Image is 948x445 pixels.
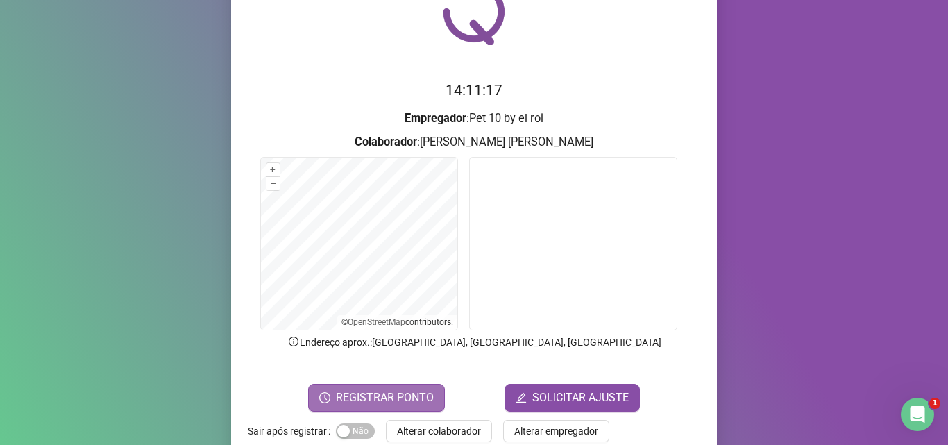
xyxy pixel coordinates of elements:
strong: Empregador [405,112,466,125]
span: edit [516,392,527,403]
h3: : Pet 10 by el roi [248,110,700,128]
strong: Colaborador [355,135,417,149]
button: editSOLICITAR AJUSTE [505,384,640,412]
button: + [266,163,280,176]
button: – [266,177,280,190]
button: Alterar colaborador [386,420,492,442]
a: OpenStreetMap [348,317,405,327]
iframe: Intercom live chat [901,398,934,431]
button: REGISTRAR PONTO [308,384,445,412]
span: SOLICITAR AJUSTE [532,389,629,406]
time: 14:11:17 [446,82,502,99]
button: Alterar empregador [503,420,609,442]
span: Alterar colaborador [397,423,481,439]
h3: : [PERSON_NAME] [PERSON_NAME] [248,133,700,151]
p: Endereço aprox. : [GEOGRAPHIC_DATA], [GEOGRAPHIC_DATA], [GEOGRAPHIC_DATA] [248,335,700,350]
span: info-circle [287,335,300,348]
span: 1 [929,398,940,409]
label: Sair após registrar [248,420,336,442]
span: clock-circle [319,392,330,403]
li: © contributors. [341,317,453,327]
span: REGISTRAR PONTO [336,389,434,406]
span: Alterar empregador [514,423,598,439]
